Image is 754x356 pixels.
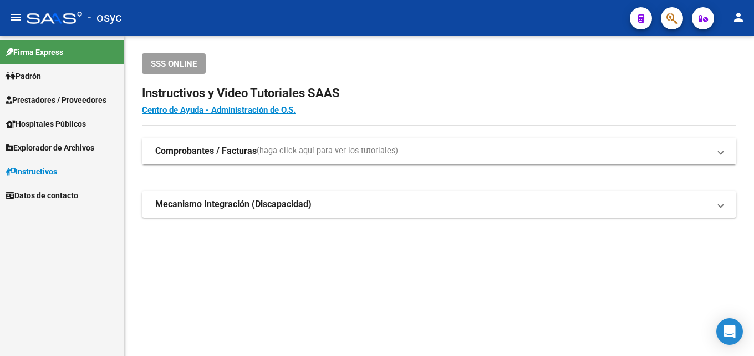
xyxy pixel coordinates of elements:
h2: Instructivos y Video Tutoriales SAAS [142,83,736,104]
span: Padrón [6,70,41,82]
span: SSS ONLINE [151,59,197,69]
div: Open Intercom Messenger [716,318,743,345]
mat-icon: menu [9,11,22,24]
span: Prestadores / Proveedores [6,94,106,106]
span: Instructivos [6,166,57,178]
span: Datos de contacto [6,189,78,202]
mat-icon: person [732,11,745,24]
a: Centro de Ayuda - Administración de O.S. [142,105,296,115]
button: SSS ONLINE [142,53,206,74]
span: (haga click aquí para ver los tutoriales) [257,145,398,157]
span: Firma Express [6,46,63,58]
span: - osyc [88,6,122,30]
span: Explorador de Archivos [6,142,94,154]
span: Hospitales Públicos [6,118,86,130]
strong: Comprobantes / Facturas [155,145,257,157]
mat-expansion-panel-header: Comprobantes / Facturas(haga click aquí para ver los tutoriales) [142,138,736,164]
mat-expansion-panel-header: Mecanismo Integración (Discapacidad) [142,191,736,218]
strong: Mecanismo Integración (Discapacidad) [155,198,312,210]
